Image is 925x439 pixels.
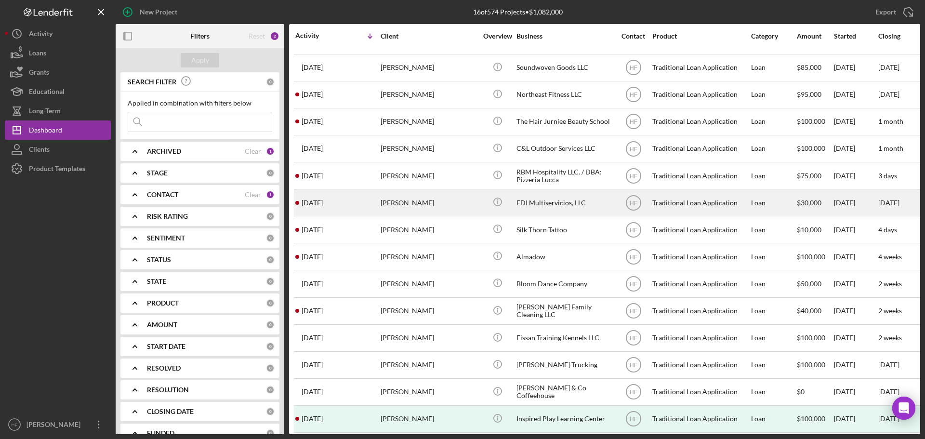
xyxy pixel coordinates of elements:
[147,429,174,437] b: FUNDED
[516,271,613,296] div: Bloom Dance Company
[116,2,187,22] button: New Project
[5,43,111,63] a: Loans
[249,32,265,40] div: Reset
[266,342,275,351] div: 0
[473,8,563,16] div: 16 of 574 Projects • $1,082,000
[5,101,111,120] a: Long-Term
[878,63,899,71] time: [DATE]
[652,244,749,269] div: Traditional Loan Application
[181,53,219,67] button: Apply
[266,277,275,286] div: 0
[516,136,613,161] div: C&L Outdoor Services LLC
[147,213,188,220] b: RISK RATING
[381,325,477,351] div: [PERSON_NAME]
[5,63,111,82] button: Grants
[834,163,877,188] div: [DATE]
[834,109,877,134] div: [DATE]
[381,32,477,40] div: Client
[381,352,477,378] div: [PERSON_NAME]
[266,78,275,86] div: 0
[140,2,177,22] div: New Project
[834,55,877,80] div: [DATE]
[892,397,915,420] div: Open Intercom Messenger
[797,352,833,378] div: $100,000
[147,147,181,155] b: ARCHIVED
[630,200,637,206] text: HF
[751,379,796,405] div: Loan
[5,82,111,101] a: Educational
[878,199,899,207] time: [DATE]
[751,298,796,324] div: Loan
[12,422,18,427] text: HF
[797,136,833,161] div: $100,000
[302,118,323,125] time: 2025-08-19 00:13
[751,136,796,161] div: Loan
[29,63,49,84] div: Grants
[751,190,796,215] div: Loan
[516,406,613,432] div: Inspired Play Learning Center
[147,169,168,177] b: STAGE
[5,159,111,178] button: Product Templates
[751,352,796,378] div: Loan
[29,140,50,161] div: Clients
[751,271,796,296] div: Loan
[147,191,178,199] b: CONTACT
[381,271,477,296] div: [PERSON_NAME]
[652,325,749,351] div: Traditional Loan Application
[266,234,275,242] div: 0
[652,136,749,161] div: Traditional Loan Application
[652,109,749,134] div: Traditional Loan Application
[190,32,210,40] b: Filters
[834,406,877,432] div: [DATE]
[381,55,477,80] div: [PERSON_NAME]
[147,256,171,264] b: STATUS
[147,386,189,394] b: RESOLUTION
[516,82,613,107] div: Northeast Fitness LLC
[245,147,261,155] div: Clear
[630,253,637,260] text: HF
[381,379,477,405] div: [PERSON_NAME]
[878,90,899,98] time: [DATE]
[302,226,323,234] time: 2025-08-07 05:22
[797,55,833,80] div: $85,000
[630,362,637,369] text: HF
[797,271,833,296] div: $50,000
[652,406,749,432] div: Traditional Loan Application
[5,24,111,43] button: Activity
[630,119,637,125] text: HF
[29,43,46,65] div: Loans
[878,387,899,396] time: [DATE]
[878,333,902,342] time: 2 weeks
[266,169,275,177] div: 0
[147,343,185,350] b: START DATE
[381,217,477,242] div: [PERSON_NAME]
[751,82,796,107] div: Loan
[797,298,833,324] div: $40,000
[516,379,613,405] div: [PERSON_NAME] & Co Coffeehouse
[147,321,177,329] b: AMOUNT
[834,136,877,161] div: [DATE]
[295,32,338,40] div: Activity
[751,163,796,188] div: Loan
[630,335,637,342] text: HF
[381,244,477,269] div: [PERSON_NAME]
[266,147,275,156] div: 1
[29,159,85,181] div: Product Templates
[516,325,613,351] div: Fissan Training Kennels LLC
[516,55,613,80] div: Soundwoven Goods LLC
[516,190,613,215] div: EDI Multiservicios, LLC
[797,217,833,242] div: $10,000
[381,136,477,161] div: [PERSON_NAME]
[147,278,166,285] b: STATE
[630,146,637,152] text: HF
[652,55,749,80] div: Traditional Loan Application
[751,217,796,242] div: Loan
[751,109,796,134] div: Loan
[878,360,899,369] time: [DATE]
[381,298,477,324] div: [PERSON_NAME]
[266,386,275,394] div: 0
[834,379,877,405] div: [DATE]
